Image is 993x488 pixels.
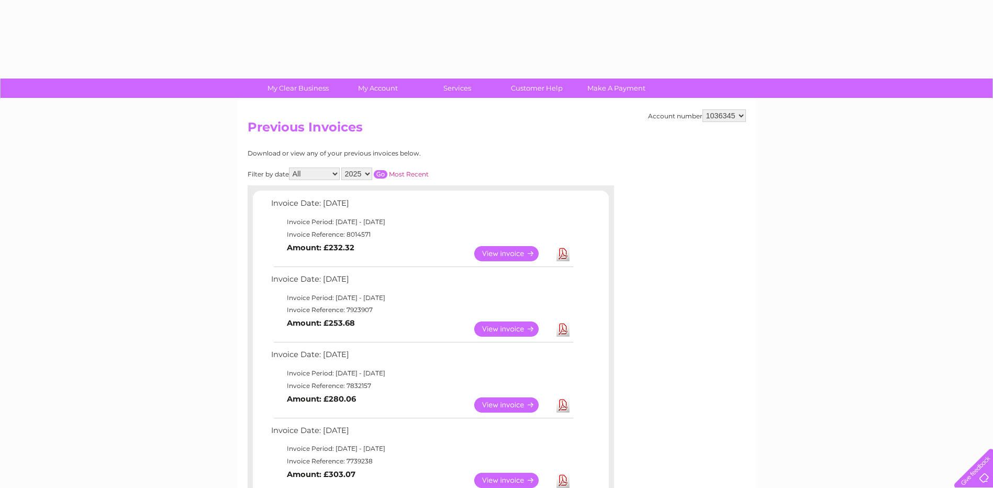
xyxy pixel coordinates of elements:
[269,348,575,367] td: Invoice Date: [DATE]
[287,318,355,328] b: Amount: £253.68
[248,120,746,140] h2: Previous Invoices
[269,196,575,216] td: Invoice Date: [DATE]
[255,79,341,98] a: My Clear Business
[269,380,575,392] td: Invoice Reference: 7832157
[414,79,500,98] a: Services
[474,473,551,488] a: View
[248,150,522,157] div: Download or view any of your previous invoices below.
[556,397,570,413] a: Download
[474,397,551,413] a: View
[556,246,570,261] a: Download
[556,321,570,337] a: Download
[269,367,575,380] td: Invoice Period: [DATE] - [DATE]
[556,473,570,488] a: Download
[269,424,575,443] td: Invoice Date: [DATE]
[287,243,354,252] b: Amount: £232.32
[494,79,580,98] a: Customer Help
[269,442,575,455] td: Invoice Period: [DATE] - [DATE]
[573,79,660,98] a: Make A Payment
[269,228,575,241] td: Invoice Reference: 8014571
[389,170,429,178] a: Most Recent
[474,321,551,337] a: View
[269,304,575,316] td: Invoice Reference: 7923907
[269,272,575,292] td: Invoice Date: [DATE]
[269,216,575,228] td: Invoice Period: [DATE] - [DATE]
[648,109,746,122] div: Account number
[334,79,421,98] a: My Account
[287,394,356,404] b: Amount: £280.06
[287,470,355,479] b: Amount: £303.07
[248,168,522,180] div: Filter by date
[269,455,575,468] td: Invoice Reference: 7739238
[474,246,551,261] a: View
[269,292,575,304] td: Invoice Period: [DATE] - [DATE]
